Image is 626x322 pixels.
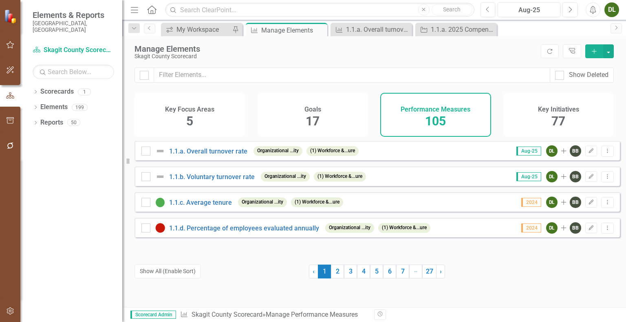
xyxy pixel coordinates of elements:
[570,145,581,157] div: BB
[261,172,310,181] span: Organizational ...ity
[238,197,287,207] span: Organizational ...ity
[291,197,343,207] span: (1) Workforce &...ure
[261,25,325,35] div: Manage Elements
[40,87,74,96] a: Scorecards
[306,114,320,128] span: 17
[569,70,608,80] div: Show Deleted
[546,145,558,157] div: DL
[67,119,80,126] div: 50
[422,265,436,278] a: 27
[546,171,558,182] div: DL
[169,199,232,206] a: 1.1.c. Average tenure
[180,310,368,320] div: » Manage Performance Measures
[169,147,247,155] a: 1.1.a. Overall turnover rate
[516,172,541,181] span: Aug-25
[570,222,581,234] div: BB
[498,2,560,17] button: Aug-25
[40,118,63,127] a: Reports
[33,46,114,55] a: Skagit County Scorecard
[344,265,357,278] a: 3
[604,2,619,17] button: DL
[443,6,461,13] span: Search
[40,103,68,112] a: Elements
[163,24,230,35] a: My Workspace
[165,106,214,113] h4: Key Focus Areas
[304,106,321,113] h4: Goals
[134,44,537,53] div: Manage Elements
[186,114,193,128] span: 5
[253,146,302,156] span: Organizational ...ity
[134,264,201,278] button: Show All (Enable Sort)
[33,20,114,33] small: [GEOGRAPHIC_DATA], [GEOGRAPHIC_DATA]
[155,172,165,182] img: Not Defined
[155,146,165,156] img: Not Defined
[516,147,541,156] span: Aug-25
[546,197,558,208] div: DL
[333,24,410,35] a: 1.1.a. Overall turnover rate
[318,265,331,278] span: 1
[331,265,344,278] a: 2
[521,198,541,207] span: 2024
[134,53,537,59] div: Skagit County Scorecard
[155,223,165,233] img: Below Plan
[165,3,474,17] input: Search ClearPoint...
[431,24,495,35] div: 1.1.a. 2025 Compensation Study
[314,172,366,181] span: (1) Workforce &...ure
[130,311,176,319] span: Scorecard Admin
[33,65,114,79] input: Search Below...
[570,197,581,208] div: BB
[500,5,558,15] div: Aug-25
[192,311,262,318] a: Skagit County Scorecard
[370,265,383,278] a: 5
[72,104,88,111] div: 199
[346,24,410,35] div: 1.1.a. Overall turnover rate
[551,114,565,128] span: 77
[378,223,430,232] span: (1) Workforce &...ure
[425,114,446,128] span: 105
[4,9,18,24] img: ClearPoint Strategy
[154,68,550,83] input: Filter Elements...
[176,24,230,35] div: My Workspace
[325,223,374,232] span: Organizational ...ity
[383,265,396,278] a: 6
[432,4,472,15] button: Search
[538,106,579,113] h4: Key Initiatives
[521,223,541,232] span: 2024
[546,222,558,234] div: DL
[357,265,370,278] a: 4
[401,106,470,113] h4: Performance Measures
[313,267,315,275] span: ‹
[155,197,165,207] img: On Target
[440,267,442,275] span: ›
[417,24,495,35] a: 1.1.a. 2025 Compensation Study
[570,171,581,182] div: BB
[396,265,409,278] a: 7
[306,146,359,156] span: (1) Workforce &...ure
[169,224,319,232] a: 1.1.d. Percentage of employees evaluated annually
[169,173,255,181] a: 1.1.b. Voluntary turnover rate
[33,10,114,20] span: Elements & Reports
[78,88,91,95] div: 1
